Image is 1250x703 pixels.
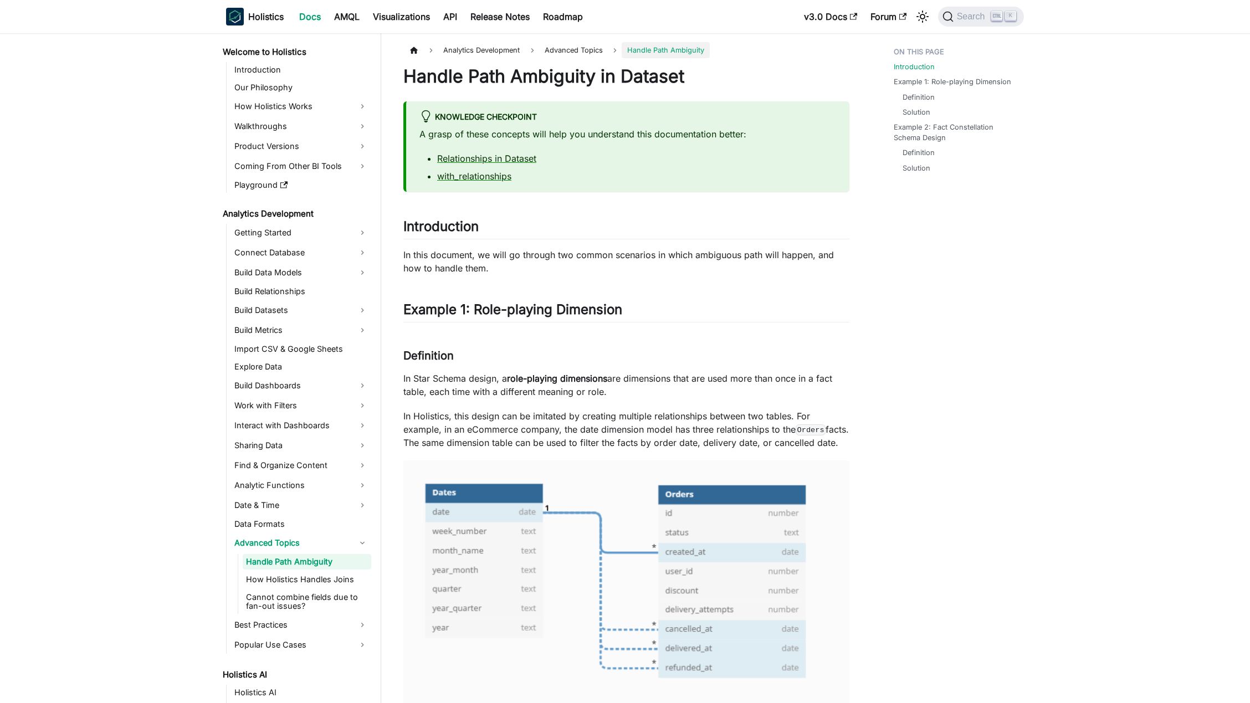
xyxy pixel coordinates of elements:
div: Knowledge Checkpoint [419,110,836,125]
h2: Example 1: Role-playing Dimension [403,301,849,322]
a: Walkthroughs [231,117,371,135]
a: Product Versions [231,137,371,155]
a: Holistics AI [231,685,371,700]
a: AMQL [327,8,366,25]
a: Build Data Models [231,264,371,281]
a: Release Notes [464,8,536,25]
p: In Star Schema design, a are dimensions that are used more than once in a fact table, each time w... [403,372,849,398]
a: Home page [403,42,424,58]
a: API [437,8,464,25]
a: Cannot combine fields due to fan-out issues? [243,589,371,614]
a: Date & Time [231,496,371,514]
a: v3.0 Docs [797,8,864,25]
a: Introduction [894,61,935,72]
a: Roadmap [536,8,590,25]
a: Import CSV & Google Sheets [231,341,371,357]
a: Holistics AI [219,667,371,683]
a: Welcome to Holistics [219,44,371,60]
a: with_relationships [437,171,511,182]
a: Docs [293,8,327,25]
strong: role-playing dimensions [507,373,607,384]
a: Analytic Functions [231,476,371,494]
a: Data Formats [231,516,371,532]
button: Search (Ctrl+K) [938,7,1024,27]
p: A grasp of these concepts will help you understand this documentation better: [419,127,836,141]
a: Definition [903,147,935,158]
p: In this document, we will go through two common scenarios in which ambiguous path will happen, an... [403,248,849,275]
a: Our Philosophy [231,80,371,95]
a: Introduction [231,62,371,78]
a: Coming From Other BI Tools [231,157,371,175]
a: Advanced Topics [231,534,371,552]
a: Work with Filters [231,397,371,414]
button: Switch between dark and light mode (currently light mode) [914,8,931,25]
code: Orders [796,424,826,435]
a: HolisticsHolistics [226,8,284,25]
h3: Definition [403,349,849,363]
kbd: K [1005,11,1016,21]
a: Analytics Development [219,206,371,222]
a: Definition [903,92,935,102]
span: Handle Path Ambiguity [622,42,710,58]
a: Interact with Dashboards [231,417,371,434]
h1: Handle Path Ambiguity in Dataset [403,65,849,88]
a: Best Practices [231,616,371,634]
a: Build Dashboards [231,377,371,394]
a: Forum [864,8,913,25]
b: Holistics [248,10,284,23]
span: Advanced Topics [539,42,608,58]
a: Popular Use Cases [231,636,371,654]
a: Example 2: Fact Constellation Schema Design [894,122,1017,143]
a: Getting Started [231,224,371,242]
a: Build Metrics [231,321,371,339]
h2: Introduction [403,218,849,239]
a: Visualizations [366,8,437,25]
a: Playground [231,177,371,193]
nav: Breadcrumbs [403,42,849,58]
a: Example 1: Role-playing Dimension [894,76,1011,87]
a: Find & Organize Content [231,456,371,474]
a: Solution [903,107,930,117]
a: How Holistics Handles Joins [243,572,371,587]
a: How Holistics Works [231,98,371,115]
a: Relationships in Dataset [437,153,536,164]
a: Build Datasets [231,301,371,319]
a: Handle Path Ambiguity [243,554,371,569]
span: Analytics Development [438,42,525,58]
nav: Docs sidebar [215,33,381,703]
span: Search [954,12,992,22]
a: Connect Database [231,244,371,261]
img: Holistics [226,8,244,25]
a: Sharing Data [231,437,371,454]
p: In Holistics, this design can be imitated by creating multiple relationships between two tables. ... [403,409,849,449]
a: Build Relationships [231,284,371,299]
a: Explore Data [231,359,371,374]
a: Solution [903,163,930,173]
